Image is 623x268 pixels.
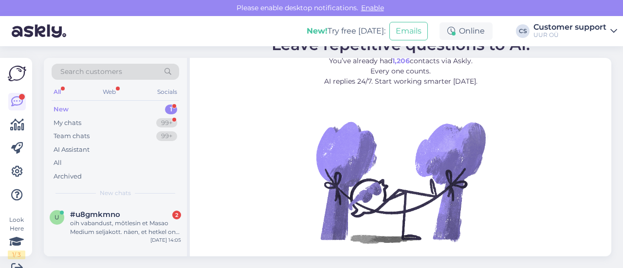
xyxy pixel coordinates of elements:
b: 1,206 [392,56,410,65]
div: 1 [165,105,177,114]
div: oih vabandust, mõtlesin et Masao Medium seljakott. näen, et hetkel on seda 1 tk. kas seda kauplus... [70,219,181,236]
div: All [52,86,63,98]
div: CS [516,24,530,38]
div: My chats [54,118,81,128]
span: u [55,214,59,221]
div: Socials [155,86,179,98]
img: Askly Logo [8,66,26,81]
a: Customer supportUUR OÜ [533,23,617,39]
div: New [54,105,69,114]
div: Archived [54,172,82,181]
button: Emails [389,22,428,40]
p: You’ve already had contacts via Askly. Every one counts. AI replies 24/7. Start working smarter [... [272,56,530,87]
div: Look Here [8,215,25,259]
b: New! [307,26,328,36]
div: 99+ [156,118,177,128]
div: Web [101,86,118,98]
div: All [54,158,62,168]
div: Customer support [533,23,606,31]
span: Search customers [60,67,122,77]
div: UUR OÜ [533,31,606,39]
span: Enable [358,3,387,12]
div: Team chats [54,131,90,141]
span: #u8gmkmno [70,210,120,219]
div: 2 [172,211,181,219]
div: Online [440,22,493,40]
span: New chats [100,189,131,197]
div: 1 / 3 [8,250,25,259]
div: [DATE] 14:05 [150,236,181,244]
div: Try free [DATE]: [307,25,385,37]
div: 99+ [156,131,177,141]
div: AI Assistant [54,145,90,155]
